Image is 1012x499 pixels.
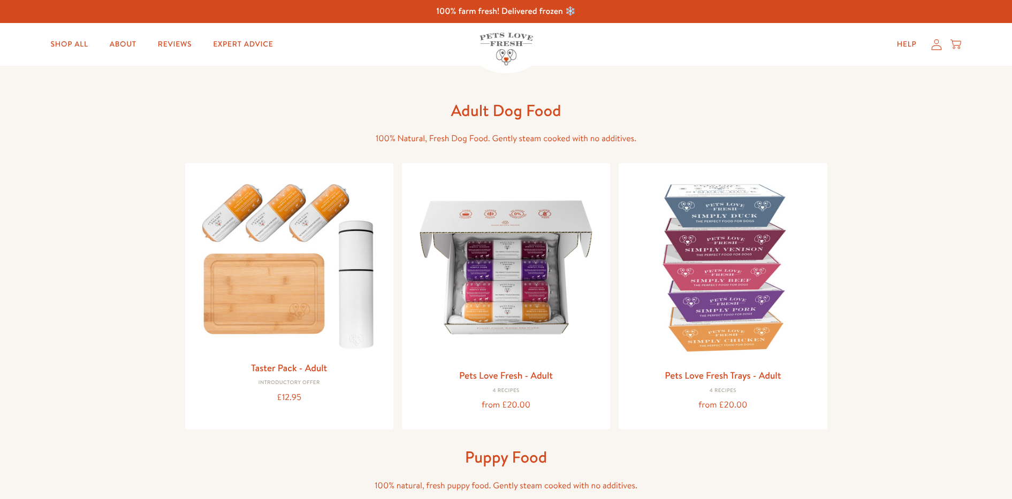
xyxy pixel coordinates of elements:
[194,390,385,405] div: £12.95
[204,34,281,55] a: Expert Advice
[376,133,636,144] span: 100% Natural, Fresh Dog Food. Gently steam cooked with no additives.
[194,380,385,386] div: Introductory Offer
[480,33,533,65] img: Pets Love Fresh
[251,361,327,374] a: Taster Pack - Adult
[375,480,637,492] span: 100% natural, fresh puppy food. Gently steam cooked with no additives.
[665,369,781,382] a: Pets Love Fresh Trays - Adult
[627,398,818,412] div: from £20.00
[627,388,818,394] div: 4 Recipes
[410,172,602,363] img: Pets Love Fresh - Adult
[194,172,385,355] img: Taster Pack - Adult
[101,34,145,55] a: About
[410,388,602,394] div: 4 Recipes
[627,172,818,363] img: Pets Love Fresh Trays - Adult
[335,100,678,121] h1: Adult Dog Food
[888,34,925,55] a: Help
[335,447,678,467] h1: Puppy Food
[459,369,553,382] a: Pets Love Fresh - Adult
[149,34,200,55] a: Reviews
[42,34,97,55] a: Shop All
[410,398,602,412] div: from £20.00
